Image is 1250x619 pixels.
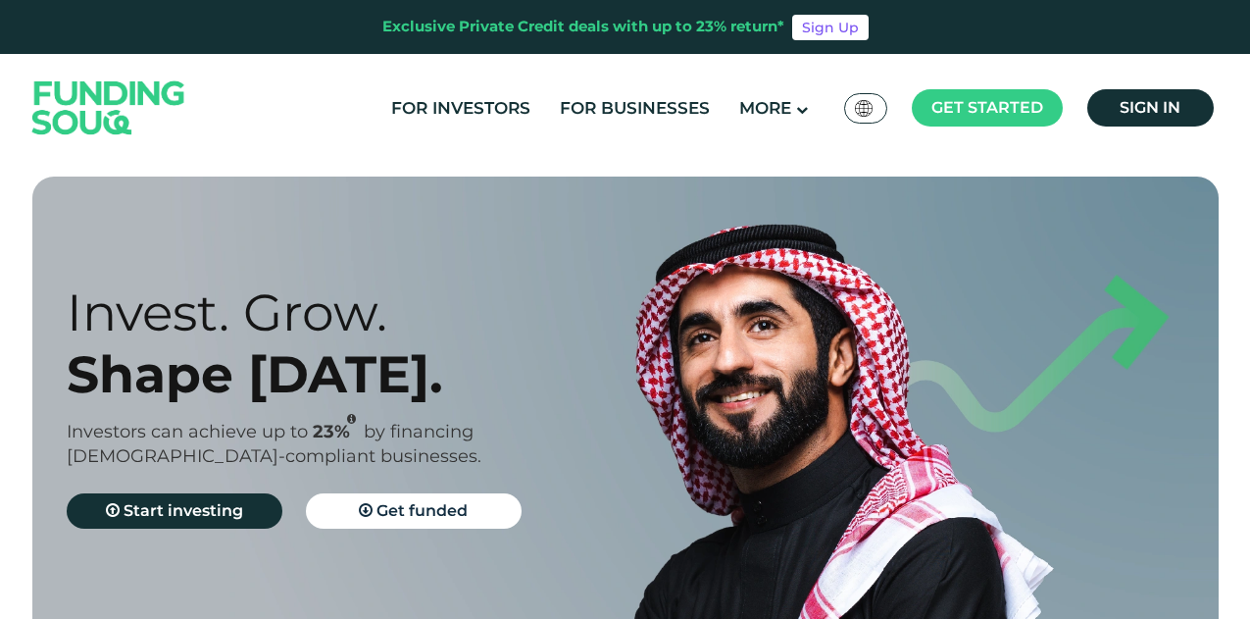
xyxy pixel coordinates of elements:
[792,15,869,40] a: Sign Up
[67,343,660,405] div: Shape [DATE].
[386,92,535,125] a: For Investors
[306,493,522,529] a: Get funded
[1120,98,1180,117] span: Sign in
[124,501,243,520] span: Start investing
[1087,89,1214,127] a: Sign in
[382,16,784,38] div: Exclusive Private Credit deals with up to 23% return*
[855,100,873,117] img: SA Flag
[67,421,308,442] span: Investors can achieve up to
[67,282,660,343] div: Invest. Grow.
[67,493,282,529] a: Start investing
[376,501,468,520] span: Get funded
[313,421,364,442] span: 23%
[67,421,481,467] span: by financing [DEMOGRAPHIC_DATA]-compliant businesses.
[931,98,1043,117] span: Get started
[347,414,356,425] i: 23% IRR (expected) ~ 15% Net yield (expected)
[13,58,205,157] img: Logo
[739,98,791,118] span: More
[555,92,715,125] a: For Businesses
